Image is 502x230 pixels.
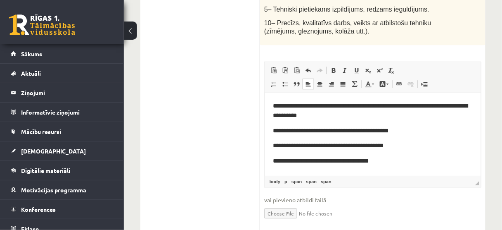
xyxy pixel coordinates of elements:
a: Atcelt (vadīšanas taustiņš+Z) [303,65,314,76]
legend: Ziņojumi [21,83,114,102]
a: Rīgas 1. Tālmācības vidusskola [9,14,75,35]
a: Motivācijas programma [11,180,114,199]
a: Teksta krāsa [362,79,377,89]
a: Ievietot/noņemt sarakstu ar aizzīmēm [279,79,291,89]
a: Atkārtot (vadīšanas taustiņš+Y) [314,65,326,76]
iframe: Bagātinātā teksta redaktors, wiswyg-editor-user-answer-47433936551880 [265,93,481,176]
span: Mērogot [475,181,479,185]
a: span elements [319,178,333,185]
a: Atsaistīt [405,79,417,89]
span: 5– Tehniski pietiekams izpildījums, redzams ieguldījums. [264,6,429,13]
a: Ievietot no Worda [291,65,303,76]
a: Pasvītrojums (vadīšanas taustiņš+U) [351,65,362,76]
span: Digitālie materiāli [21,167,70,174]
a: Izlīdzināt malas [337,79,349,89]
a: Ielīmēt (vadīšanas taustiņš+V) [268,65,279,76]
span: Aktuāli [21,69,41,77]
span: 10– Precīzs, kvalitatīvs darbs, veikts ar atbilstošu tehniku (zīmējums, gleznojums, kolāža utt.). [264,19,431,35]
a: Centrēti [314,79,326,89]
a: Ievietot kā vienkāršu tekstu (vadīšanas taustiņš+pārslēgšanas taustiņš+V) [279,65,291,76]
a: p elements [283,178,289,185]
a: Slīpraksts (vadīšanas taustiņš+I) [339,65,351,76]
a: Ziņojumi [11,83,114,102]
a: Fona krāsa [377,79,391,89]
a: Ievietot/noņemt numurētu sarakstu [268,79,279,89]
a: Konferences [11,200,114,219]
span: [DEMOGRAPHIC_DATA] [21,147,86,155]
span: Konferences [21,206,56,213]
a: body elements [268,178,282,185]
span: vai pievieno atbildi failā [264,196,481,204]
legend: Informatīvie ziņojumi [21,103,114,122]
a: Bloka citāts [291,79,303,89]
span: Mācību resursi [21,128,61,135]
a: Treknraksts (vadīšanas taustiņš+B) [328,65,339,76]
a: Izlīdzināt pa kreisi [303,79,314,89]
a: Izlīdzināt pa labi [326,79,337,89]
a: Mācību resursi [11,122,114,141]
a: Saite (vadīšanas taustiņš+K) [393,79,405,89]
a: [DEMOGRAPHIC_DATA] [11,141,114,161]
a: Math [349,79,360,89]
a: span elements [290,178,304,185]
a: span elements [305,178,319,185]
a: Augšraksts [374,65,386,76]
body: Bagātinātā teksta redaktors, wiswyg-editor-47433954617740-1760384490-394 [8,8,207,17]
span: Sākums [21,50,42,57]
span: Motivācijas programma [21,186,86,194]
a: Aktuāli [11,64,114,83]
a: Apakšraksts [362,65,374,76]
a: Digitālie materiāli [11,161,114,180]
a: Noņemt stilus [386,65,397,76]
a: Sākums [11,44,114,63]
a: Informatīvie ziņojumi [11,103,114,122]
a: Ievietot lapas pārtraukumu drukai [419,79,430,89]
